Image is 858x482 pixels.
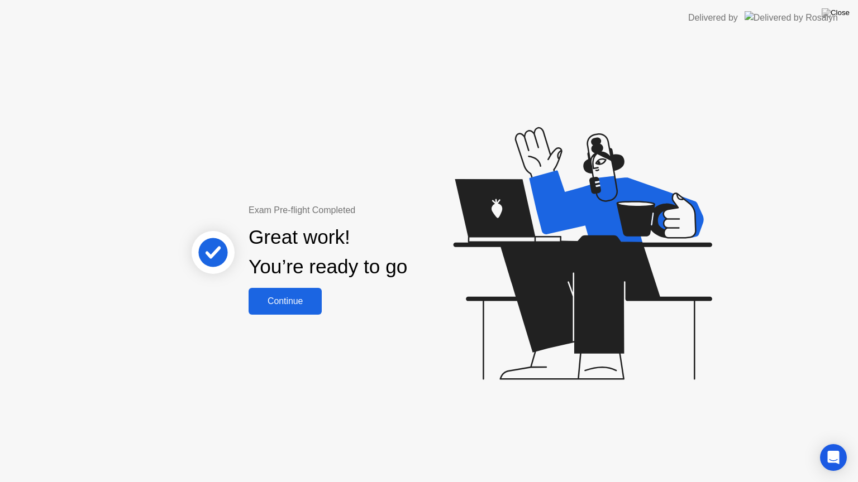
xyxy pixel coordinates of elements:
[688,11,738,25] div: Delivered by
[249,204,479,217] div: Exam Pre-flight Completed
[822,8,850,17] img: Close
[745,11,838,24] img: Delivered by Rosalyn
[252,296,318,306] div: Continue
[820,444,847,471] div: Open Intercom Messenger
[249,223,407,282] div: Great work! You’re ready to go
[249,288,322,315] button: Continue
